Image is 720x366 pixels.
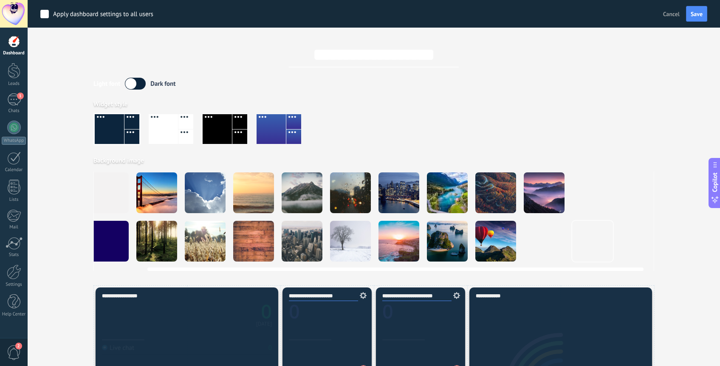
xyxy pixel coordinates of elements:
[2,225,26,230] div: Mail
[17,93,24,99] span: 1
[711,173,719,192] span: Copilot
[2,312,26,317] div: Help Center
[2,51,26,56] div: Dashboard
[2,137,26,145] div: WhatsApp
[93,157,654,165] div: Background image
[2,108,26,114] div: Chats
[2,167,26,173] div: Calendar
[150,80,175,88] div: Dark font
[2,197,26,203] div: Lists
[691,11,703,17] span: Save
[15,343,22,349] span: 2
[686,6,707,22] button: Save
[93,80,120,88] div: Light font
[93,100,654,108] div: Widget style
[660,8,683,20] button: Cancel
[663,10,680,18] span: Cancel
[2,252,26,258] div: Stats
[53,10,153,19] div: Apply dashboard settings to all users
[2,282,26,287] div: Settings
[2,81,26,87] div: Leads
